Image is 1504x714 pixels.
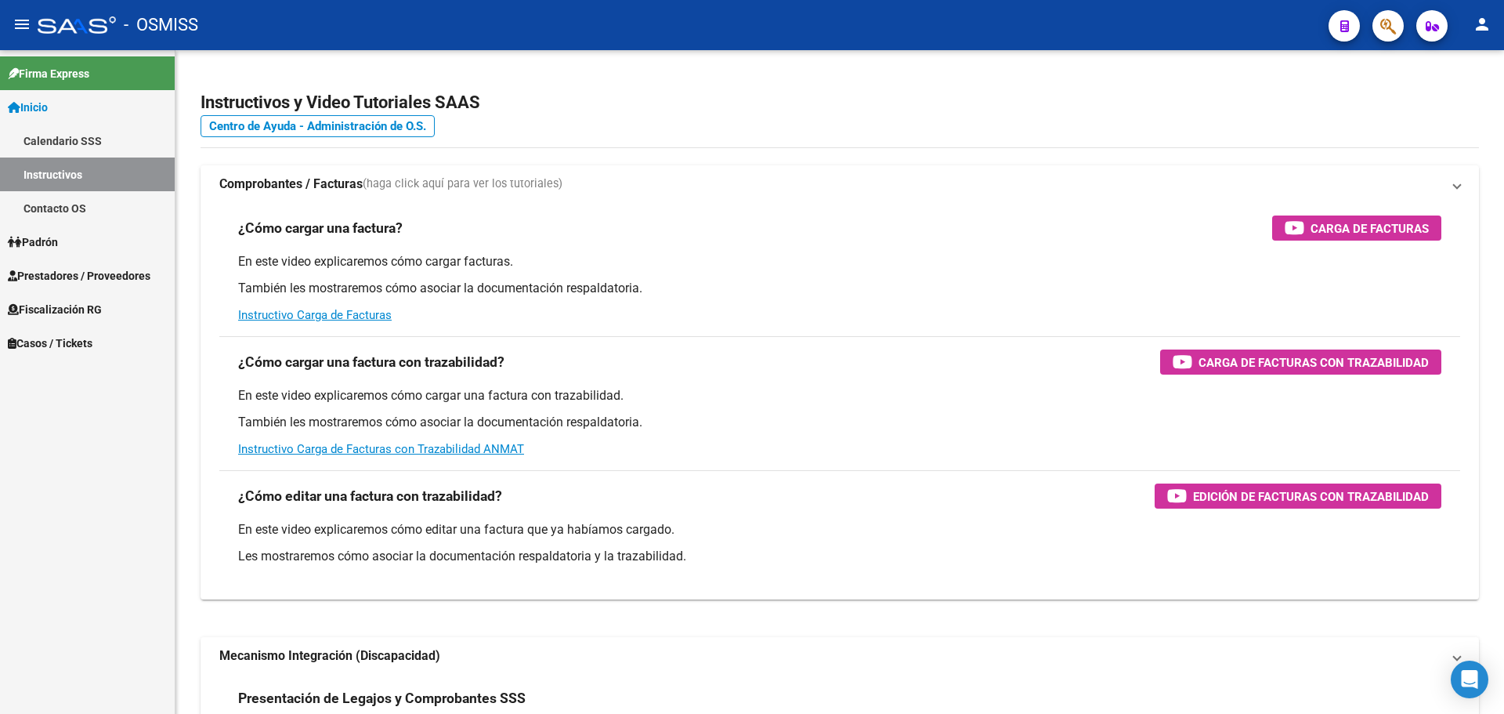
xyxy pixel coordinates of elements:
[1311,219,1429,238] span: Carga de Facturas
[8,234,58,251] span: Padrón
[201,637,1479,675] mat-expansion-panel-header: Mecanismo Integración (Discapacidad)
[8,301,102,318] span: Fiscalización RG
[1193,487,1429,506] span: Edición de Facturas con Trazabilidad
[238,351,504,373] h3: ¿Cómo cargar una factura con trazabilidad?
[238,308,392,322] a: Instructivo Carga de Facturas
[1198,353,1429,372] span: Carga de Facturas con Trazabilidad
[1272,216,1441,241] button: Carga de Facturas
[1451,661,1488,698] div: Open Intercom Messenger
[1155,484,1441,509] button: Edición de Facturas con Trazabilidad
[238,387,1441,404] p: En este video explicaremos cómo cargar una factura con trazabilidad.
[219,176,363,193] strong: Comprobantes / Facturas
[124,8,198,42] span: - OSMISS
[201,165,1479,203] mat-expansion-panel-header: Comprobantes / Facturas(haga click aquí para ver los tutoriales)
[8,99,48,116] span: Inicio
[1160,350,1441,375] button: Carga de Facturas con Trazabilidad
[8,267,150,285] span: Prestadores / Proveedores
[201,115,435,137] a: Centro de Ayuda - Administración de O.S.
[13,15,31,34] mat-icon: menu
[238,548,1441,565] p: Les mostraremos cómo asociar la documentación respaldatoria y la trazabilidad.
[201,203,1479,600] div: Comprobantes / Facturas(haga click aquí para ver los tutoriales)
[238,414,1441,431] p: También les mostraremos cómo asociar la documentación respaldatoria.
[363,176,562,193] span: (haga click aquí para ver los tutoriales)
[238,217,403,239] h3: ¿Cómo cargar una factura?
[238,280,1441,297] p: También les mostraremos cómo asociar la documentación respaldatoria.
[8,65,89,82] span: Firma Express
[219,647,440,665] strong: Mecanismo Integración (Discapacidad)
[238,687,526,709] h3: Presentación de Legajos y Comprobantes SSS
[238,442,524,456] a: Instructivo Carga de Facturas con Trazabilidad ANMAT
[1473,15,1491,34] mat-icon: person
[201,88,1479,118] h2: Instructivos y Video Tutoriales SAAS
[238,253,1441,270] p: En este video explicaremos cómo cargar facturas.
[238,521,1441,538] p: En este video explicaremos cómo editar una factura que ya habíamos cargado.
[8,335,92,352] span: Casos / Tickets
[238,485,502,507] h3: ¿Cómo editar una factura con trazabilidad?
